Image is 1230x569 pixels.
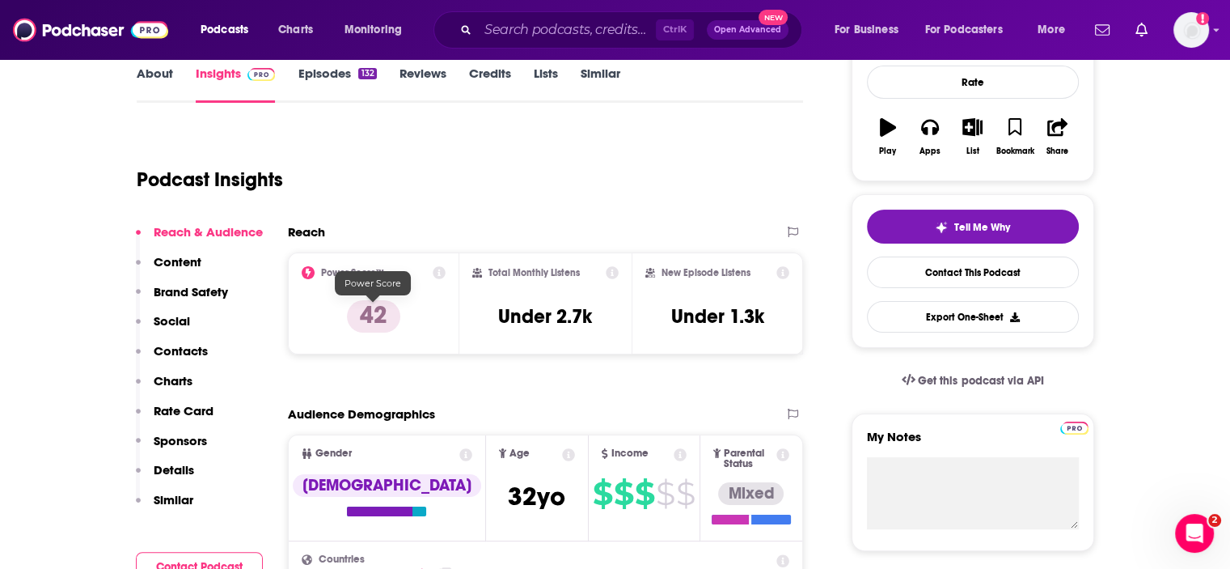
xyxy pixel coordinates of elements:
[154,462,194,478] p: Details
[154,254,201,270] p: Content
[994,108,1036,166] button: Bookmark
[154,313,190,329] p: Social
[136,284,228,314] button: Brand Safety
[1060,422,1088,435] img: Podchaser Pro
[656,481,674,507] span: $
[154,433,207,448] p: Sponsors
[319,554,365,565] span: Countries
[951,108,993,166] button: List
[13,15,168,45] img: Podchaser - Follow, Share and Rate Podcasts
[136,254,201,284] button: Content
[919,146,940,156] div: Apps
[1026,17,1085,43] button: open menu
[136,433,207,463] button: Sponsors
[137,168,283,192] h1: Podcast Insights
[1088,16,1116,44] a: Show notifications dropdown
[399,66,446,103] a: Reviews
[835,19,898,41] span: For Business
[136,343,208,373] button: Contacts
[718,482,784,505] div: Mixed
[1046,146,1068,156] div: Share
[1173,12,1209,48] span: Logged in as mindyn
[201,19,248,41] span: Podcasts
[867,66,1079,99] div: Rate
[867,301,1079,333] button: Export One-Sheet
[154,373,192,389] p: Charts
[136,313,190,343] button: Social
[154,492,193,507] p: Similar
[867,257,1079,288] a: Contact This Podcast
[714,26,781,34] span: Open Advanced
[315,448,352,459] span: Gender
[656,19,694,40] span: Ctrl K
[136,373,192,403] button: Charts
[1173,12,1209,48] button: Show profile menu
[278,19,313,41] span: Charts
[333,17,423,43] button: open menu
[954,221,1010,234] span: Tell Me Why
[995,146,1033,156] div: Bookmark
[449,11,818,49] div: Search podcasts, credits, & more...
[154,343,208,359] p: Contacts
[534,66,558,103] a: Lists
[268,17,323,43] a: Charts
[867,108,909,166] button: Play
[661,267,750,278] h2: New Episode Listens
[136,224,263,254] button: Reach & Audience
[707,20,788,40] button: Open AdvancedNew
[508,481,565,512] span: 32 yo
[593,481,612,507] span: $
[759,10,788,25] span: New
[154,403,213,418] p: Rate Card
[344,19,402,41] span: Monitoring
[335,271,411,295] div: Power Score
[247,68,276,81] img: Podchaser Pro
[1173,12,1209,48] img: User Profile
[724,448,774,469] span: Parental Status
[509,448,530,459] span: Age
[581,66,620,103] a: Similar
[614,481,633,507] span: $
[288,224,325,240] h2: Reach
[298,66,376,103] a: Episodes132
[635,481,654,507] span: $
[136,462,194,492] button: Details
[1060,419,1088,435] a: Pro website
[154,284,228,299] p: Brand Safety
[136,403,213,433] button: Rate Card
[293,474,481,497] div: [DEMOGRAPHIC_DATA]
[611,448,649,459] span: Income
[478,17,656,43] input: Search podcasts, credits, & more...
[189,17,269,43] button: open menu
[469,66,511,103] a: Credits
[137,66,173,103] a: About
[347,300,400,333] p: 42
[909,108,951,166] button: Apps
[488,267,580,278] h2: Total Monthly Listens
[671,304,764,329] h3: Under 1.3k
[676,481,695,507] span: $
[823,17,919,43] button: open menu
[196,66,276,103] a: InsightsPodchaser Pro
[321,267,384,278] h2: Power Score™
[867,210,1079,244] button: tell me why sparkleTell Me Why
[1196,12,1209,25] svg: Add a profile image
[288,406,435,422] h2: Audience Demographics
[879,146,896,156] div: Play
[867,429,1079,457] label: My Notes
[918,374,1043,388] span: Get this podcast via API
[966,146,979,156] div: List
[925,19,1003,41] span: For Podcasters
[915,17,1026,43] button: open menu
[1036,108,1078,166] button: Share
[1208,514,1221,527] span: 2
[498,304,592,329] h3: Under 2.7k
[1175,514,1214,553] iframe: Intercom live chat
[935,221,948,234] img: tell me why sparkle
[889,361,1057,401] a: Get this podcast via API
[1038,19,1065,41] span: More
[154,224,263,240] p: Reach & Audience
[136,492,193,522] button: Similar
[358,68,376,79] div: 132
